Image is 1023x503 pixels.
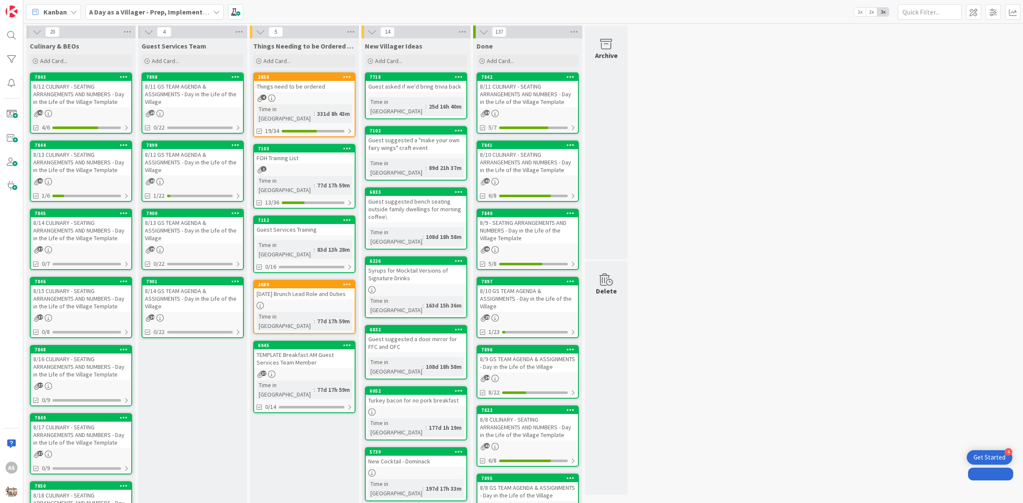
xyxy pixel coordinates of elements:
div: 2858 [254,73,355,81]
div: 6945TEMPLATE Breakfast AM Guest Services Team Member [254,342,355,368]
span: 137 [492,27,506,37]
div: 108d 18h 58m [424,362,464,371]
div: 7845 [31,210,131,217]
span: 0/9 [42,396,50,405]
span: 4 [157,27,171,37]
div: 78428/11 CULINARY - SEATING ARRANGEMENTS AND NUMBERS - Day in the Life of the Village Template [477,73,578,107]
span: 1/23 [488,328,500,336]
div: 4 [1005,448,1012,456]
span: 25 [149,110,155,115]
span: 24 [149,314,155,320]
div: New Cocktail - Dominack [366,456,466,467]
span: 25 [149,178,155,184]
span: 5/7 [488,123,497,132]
div: 7901 [146,279,243,285]
a: 6226Syrups for Mocktail Versions of Signature DrinksTime in [GEOGRAPHIC_DATA]:163d 15h 36m [365,256,467,318]
span: 6/8 [488,456,497,465]
span: 0/8 [42,328,50,336]
div: 2689 [258,282,355,287]
span: 0/9 [42,464,50,473]
div: 78498/17 CULINARY - SEATING ARRANGEMENTS AND NUMBERS - Day in the Life of the Village Template [31,414,131,448]
div: 79008/13 GS TEAM AGENDA & ASSIGNMENTS - Day in the Life of the Village [142,210,243,244]
span: 0/22 [153,123,165,132]
div: 8/8 CULINARY - SEATING ARRANGEMENTS AND NUMBERS - Day in the Life of the Village Template [477,414,578,440]
span: 0/14 [265,402,276,411]
span: Guest Services Team [142,42,206,50]
div: Delete [596,286,617,296]
div: 7898 [142,73,243,81]
div: 6833Guest suggested bench seating outside family dwellings for morning coffee\ [366,188,466,222]
a: 78488/16 CULINARY - SEATING ARRANGEMENTS AND NUMBERS - Day in the Life of the Village Template0/9 [30,345,132,406]
div: Guest suggested bench seating outside family dwellings for morning coffee\ [366,196,466,222]
div: 7102 [370,128,466,134]
a: 7102Guest suggested a "make your own fairy wings" craft eventTime in [GEOGRAPHIC_DATA]:89d 21h 37m [365,126,467,181]
span: : [422,232,424,241]
div: 78408/9 - SEATING ARRANGEMENTS AND NUMBERS - Day in the Life of the Village Template [477,210,578,244]
div: 5739New Cocktail - Dominack [366,448,466,467]
div: 177d 1h 19m [427,423,464,432]
div: Guest Services Training [254,224,355,235]
div: 7822 [477,406,578,414]
div: 2689 [254,281,355,288]
span: 1/6 [42,191,50,200]
span: : [422,484,424,493]
div: Get Started [974,453,1006,462]
div: 77d 17h 59m [315,181,352,190]
div: 7849 [31,414,131,422]
div: 6052 [366,387,466,395]
div: 7842 [481,74,578,80]
div: 7897 [481,279,578,285]
div: 7895 [477,474,578,482]
span: Things Needing to be Ordered - PUT IN CARD, Don't make new card [253,42,355,50]
a: 6833Guest suggested bench seating outside family dwellings for morning coffee\Time in [GEOGRAPHIC... [365,187,467,250]
div: 83d 13h 28m [315,245,352,254]
a: 78978/10 GS TEAM AGENDA & ASSIGNMENTS - Day in the Life of the Village1/23 [477,277,579,338]
span: : [314,316,315,326]
div: TEMPLATE Breakfast AM Guest Services Team Member [254,349,355,368]
span: 1x [854,8,866,16]
a: 78428/11 CULINARY - SEATING ARRANGEMENTS AND NUMBERS - Day in the Life of the Village Template5/7 [477,72,579,134]
img: Visit kanbanzone.com [6,6,17,17]
div: 7850 [35,483,131,489]
span: 39 [484,110,490,115]
span: 5/8 [488,259,497,268]
a: 79008/13 GS TEAM AGENDA & ASSIGNMENTS - Day in the Life of the Village0/22 [142,209,244,270]
a: 2858Things need to be orderedTime in [GEOGRAPHIC_DATA]:331d 8h 43m19/34 [253,72,355,137]
div: Syrups for Mocktail Versions of Signature Drinks [366,265,466,284]
div: 77d 17h 59m [315,316,352,326]
span: 25 [149,246,155,252]
span: 43 [484,246,490,252]
div: 7102 [366,127,466,135]
div: 6833 [366,188,466,196]
span: 37 [38,314,43,320]
div: 78448/13 CULINARY - SEATING ARRANGEMENTS AND NUMBERS - Day in the Life of the Village Template [31,141,131,175]
span: Add Card... [40,57,67,65]
div: 7152 [258,217,355,223]
span: : [425,163,427,172]
div: 7844 [31,141,131,149]
div: 7842 [477,73,578,81]
div: 5739 [370,449,466,455]
div: 7848 [35,347,131,353]
div: 6832 [370,327,466,333]
div: 6052 [370,388,466,394]
div: 8/10 CULINARY - SEATING ARRANGEMENTS AND NUMBERS - Day in the Life of the Village Template [477,149,578,175]
span: 37 [38,246,43,252]
div: 6945 [254,342,355,349]
div: 7901 [142,278,243,285]
div: 25d 16h 40m [427,102,464,111]
div: 6226Syrups for Mocktail Versions of Signature Drinks [366,257,466,284]
div: Things need to be ordered [254,81,355,92]
span: 37 [38,451,43,456]
span: 5 [269,27,283,37]
div: 6052Turkey bacon for no pork breakfast [366,387,466,406]
span: 13/36 [265,198,279,207]
div: 7845 [35,210,131,216]
div: 7899 [142,141,243,149]
div: 7103FOH Training List [254,145,355,164]
div: 7849 [35,415,131,421]
span: 20 [45,27,60,37]
div: 7843 [35,74,131,80]
span: 2x [866,8,877,16]
div: 79018/14 GS TEAM AGENDA & ASSIGNMENTS - Day in the Life of the Village [142,278,243,312]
